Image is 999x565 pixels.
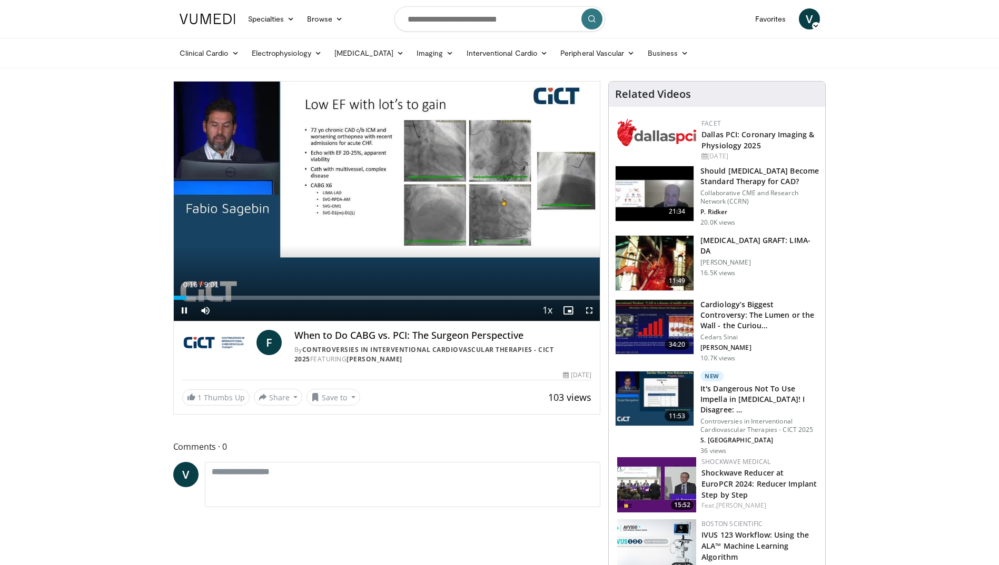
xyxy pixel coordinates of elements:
img: fadbcca3-3c72-4f96-a40d-f2c885e80660.150x105_q85_crop-smart_upscale.jpg [617,457,696,512]
a: Electrophysiology [245,43,328,64]
a: Dallas PCI: Coronary Imaging & Physiology 2025 [701,129,814,150]
button: Fullscreen [579,300,600,321]
a: 15:52 [617,457,696,512]
button: Save to [306,389,360,406]
span: 34:20 [665,339,690,350]
span: 1 [197,392,202,402]
a: Shockwave Reducer at EuroPCR 2024: Reducer Implant Step by Step [701,468,817,500]
a: 34:20 Cardiology’s Biggest Controversy: The Lumen or the Wall - the Curiou… Cedars Sinai [PERSON_... [615,299,819,362]
p: 16.5K views [700,269,735,277]
button: Share [254,389,303,406]
a: Imaging [410,43,460,64]
a: 11:53 New It's Dangerous Not To Use Impella in [MEDICAL_DATA]! I Disagree: … Controversies in Int... [615,371,819,455]
p: [PERSON_NAME] [700,344,819,352]
p: S. [GEOGRAPHIC_DATA] [700,436,819,445]
video-js: Video Player [174,82,600,321]
a: FACET [701,119,721,128]
a: [PERSON_NAME] [716,501,766,510]
button: Enable picture-in-picture mode [558,300,579,321]
a: Business [641,43,695,64]
a: Peripheral Vascular [554,43,641,64]
a: Clinical Cardio [173,43,245,64]
span: 0:16 [183,280,197,289]
a: IVUS 123 Workflow: Using the ALA™ Machine Learning Algorithm [701,530,809,562]
a: Browse [301,8,349,29]
a: V [173,462,199,487]
img: VuMedi Logo [180,14,235,24]
a: 11:49 [MEDICAL_DATA] GRAFT: LIMA-DA [PERSON_NAME] 16.5K views [615,235,819,291]
div: [DATE] [563,370,591,380]
span: 9:01 [204,280,219,289]
a: 1 Thumbs Up [182,389,250,406]
a: Interventional Cardio [460,43,555,64]
h4: When to Do CABG vs. PCI: The Surgeon Perspective [294,330,591,341]
span: 15:52 [671,500,694,510]
button: Mute [195,300,216,321]
p: Cedars Sinai [700,333,819,341]
button: Pause [174,300,195,321]
span: / [200,280,202,289]
div: By FEATURING [294,345,591,364]
a: Favorites [749,8,793,29]
img: ad639188-bf21-463b-a799-85e4bc162651.150x105_q85_crop-smart_upscale.jpg [616,371,694,426]
img: Controversies in Interventional Cardiovascular Therapies - CICT 2025 [182,330,252,355]
span: 11:49 [665,276,690,286]
h3: Cardiology’s Biggest Controversy: The Lumen or the Wall - the Curiou… [700,299,819,331]
a: Specialties [242,8,301,29]
p: 20.0K views [700,218,735,227]
a: Boston Scientific [701,519,763,528]
span: 103 views [548,391,591,403]
span: 21:34 [665,206,690,217]
img: eb63832d-2f75-457d-8c1a-bbdc90eb409c.150x105_q85_crop-smart_upscale.jpg [616,166,694,221]
input: Search topics, interventions [394,6,605,32]
a: F [256,330,282,355]
img: 939357b5-304e-4393-95de-08c51a3c5e2a.png.150x105_q85_autocrop_double_scale_upscale_version-0.2.png [617,119,696,146]
span: Comments 0 [173,440,601,453]
p: P. Ridker [700,208,819,216]
div: Feat. [701,501,817,510]
h3: Should [MEDICAL_DATA] Become Standard Therapy for CAD? [700,166,819,187]
p: Controversies in Interventional Cardiovascular Therapies - CICT 2025 [700,417,819,434]
div: [DATE] [701,152,817,161]
span: 11:53 [665,411,690,421]
img: feAgcbrvkPN5ynqH4xMDoxOjA4MTsiGN.150x105_q85_crop-smart_upscale.jpg [616,236,694,290]
h3: It's Dangerous Not To Use Impella in [MEDICAL_DATA]! I Disagree: … [700,384,819,415]
a: [PERSON_NAME] [347,355,402,364]
p: 36 views [700,447,726,455]
h4: Related Videos [615,88,691,100]
div: Progress Bar [174,296,600,300]
p: [PERSON_NAME] [700,258,819,267]
a: Shockwave Medical [701,457,770,466]
p: 10.7K views [700,354,735,362]
a: 21:34 Should [MEDICAL_DATA] Become Standard Therapy for CAD? Collaborative CME and Research Netwo... [615,166,819,227]
a: [MEDICAL_DATA] [328,43,410,64]
p: Collaborative CME and Research Network (CCRN) [700,189,819,206]
a: V [799,8,820,29]
a: Controversies in Interventional Cardiovascular Therapies - CICT 2025 [294,345,554,364]
h3: [MEDICAL_DATA] GRAFT: LIMA-DA [700,235,819,256]
button: Playback Rate [537,300,558,321]
p: New [700,371,724,381]
img: d453240d-5894-4336-be61-abca2891f366.150x105_q85_crop-smart_upscale.jpg [616,300,694,355]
